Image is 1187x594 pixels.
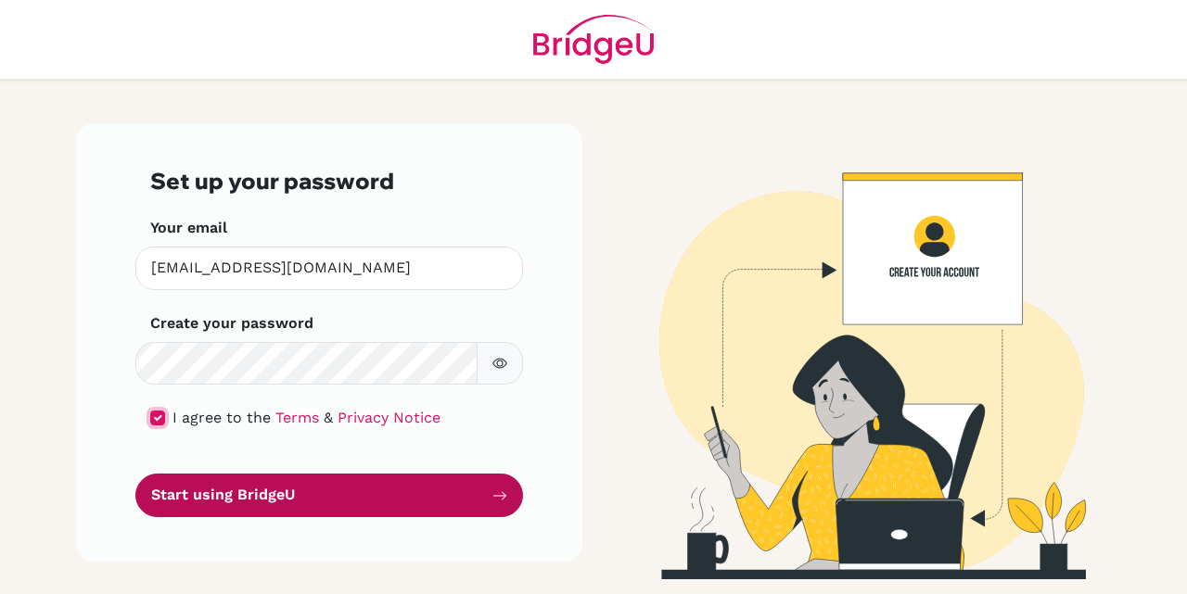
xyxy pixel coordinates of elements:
a: Terms [275,409,319,426]
a: Privacy Notice [338,409,440,426]
label: Create your password [150,312,313,335]
span: I agree to the [172,409,271,426]
label: Your email [150,217,227,239]
input: Insert your email* [135,246,523,290]
h3: Set up your password [150,168,508,195]
span: & [324,409,333,426]
button: Start using BridgeU [135,474,523,517]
